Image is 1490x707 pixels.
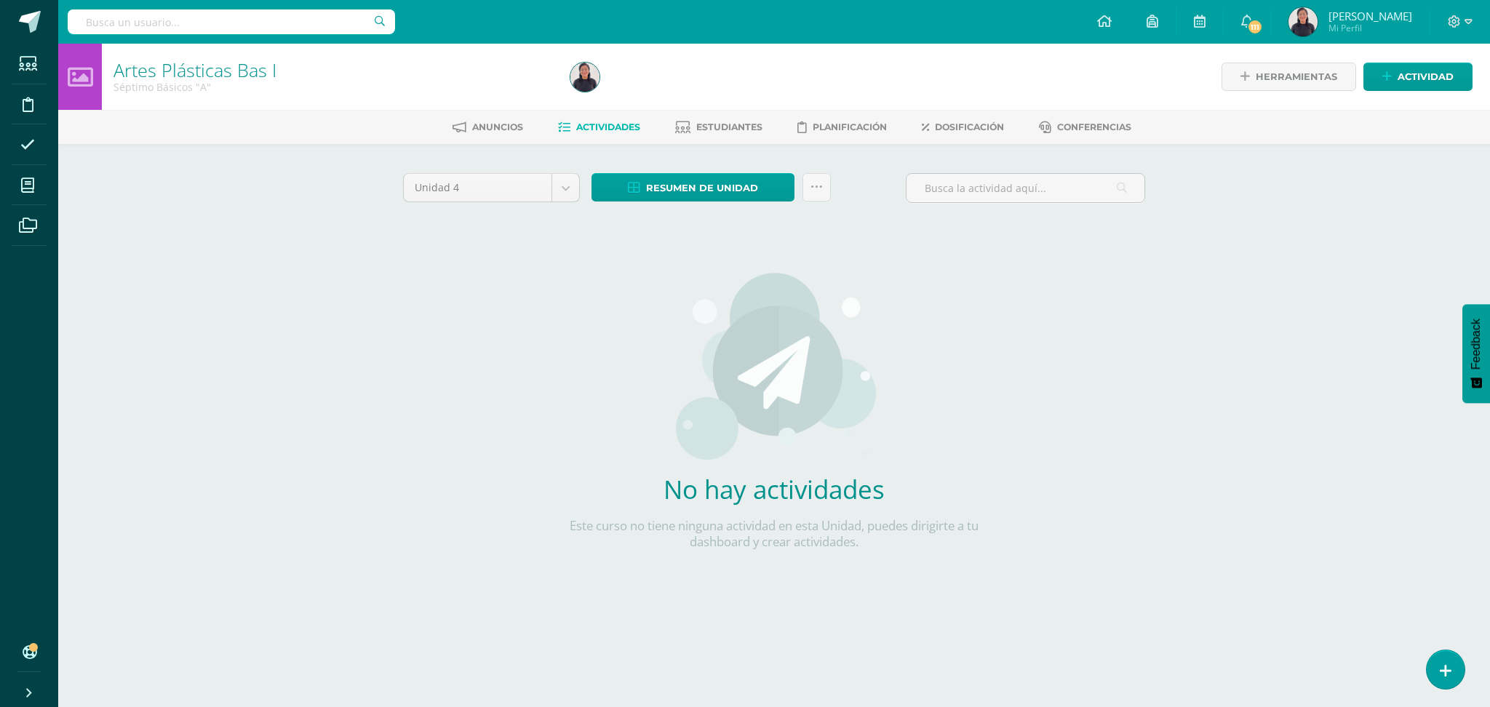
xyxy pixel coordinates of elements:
[415,174,541,201] span: Unidad 4
[113,60,553,80] h1: Artes Plásticas Bas I
[570,63,599,92] img: 67078d01e56025b9630a76423ab6604b.png
[559,518,989,550] p: Este curso no tiene ninguna actividad en esta Unidad, puedes dirigirte a tu dashboard y crear act...
[113,57,276,82] a: Artes Plásticas Bas I
[907,174,1144,202] input: Busca la actividad aquí...
[797,116,887,139] a: Planificación
[935,121,1004,132] span: Dosificación
[813,121,887,132] span: Planificación
[1328,9,1412,23] span: [PERSON_NAME]
[1363,63,1473,91] a: Actividad
[113,80,553,94] div: Séptimo Básicos 'A'
[558,116,640,139] a: Actividades
[646,175,758,201] span: Resumen de unidad
[1256,63,1337,90] span: Herramientas
[472,121,523,132] span: Anuncios
[922,116,1004,139] a: Dosificación
[1462,304,1490,403] button: Feedback - Mostrar encuesta
[1039,116,1131,139] a: Conferencias
[672,271,877,460] img: activities.png
[1247,19,1263,35] span: 111
[68,9,395,34] input: Busca un usuario...
[559,472,989,506] h2: No hay actividades
[1470,319,1483,370] span: Feedback
[1057,121,1131,132] span: Conferencias
[1398,63,1454,90] span: Actividad
[591,173,794,201] a: Resumen de unidad
[1288,7,1318,36] img: 67078d01e56025b9630a76423ab6604b.png
[576,121,640,132] span: Actividades
[404,174,579,201] a: Unidad 4
[1222,63,1356,91] a: Herramientas
[696,121,762,132] span: Estudiantes
[675,116,762,139] a: Estudiantes
[1328,22,1412,34] span: Mi Perfil
[453,116,523,139] a: Anuncios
